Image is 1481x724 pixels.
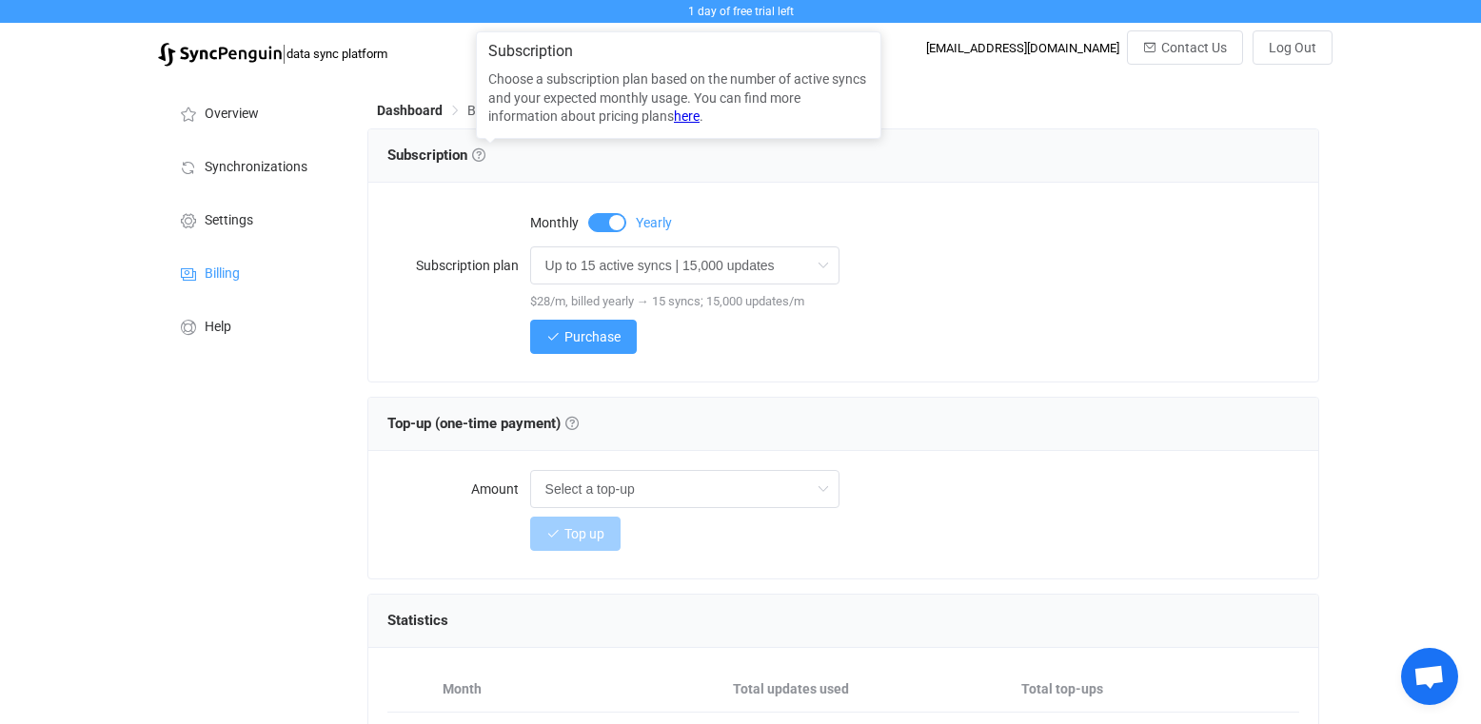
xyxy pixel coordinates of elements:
button: Contact Us [1127,30,1243,65]
input: Select a plan [530,246,839,284]
span: Top-up (one-time payment) [387,415,579,432]
span: | [282,40,286,67]
div: Breadcrumb [377,104,503,117]
span: Dashboard [377,103,443,118]
div: Choose a subscription plan based on the number of active syncs and your expected monthly usage. Y... [476,31,881,139]
div: [EMAIL_ADDRESS][DOMAIN_NAME] [926,41,1119,55]
span: Yearly [636,216,672,229]
div: Month [433,678,723,700]
label: Subscription plan [387,246,530,284]
span: Help [205,320,231,335]
button: Purchase [530,320,637,354]
button: Top up [530,517,621,551]
span: Monthly [530,216,579,229]
span: Purchase [564,329,621,344]
span: Top up [564,526,604,541]
a: Settings [158,192,348,245]
span: data sync platform [286,47,387,61]
div: Total updates used [723,678,1012,700]
div: Subscription [488,44,869,59]
a: Synchronizations [158,139,348,192]
span: Billing [467,103,503,118]
span: Overview [205,107,259,122]
span: Contact Us [1161,40,1227,55]
a: |data sync platform [158,40,387,67]
a: Overview [158,86,348,139]
label: Amount [387,470,530,508]
a: Open chat [1401,648,1458,705]
button: Log Out [1253,30,1333,65]
span: Synchronizations [205,160,307,175]
span: Log Out [1269,40,1316,55]
input: Select a top-up [530,470,839,508]
img: syncpenguin.svg [158,43,282,67]
a: Help [158,299,348,352]
a: Billing [158,245,348,299]
span: Statistics [387,612,448,629]
span: 1 day of free trial left [688,5,794,18]
span: $28/m, billed yearly → 15 syncs; 15,000 updates/m [530,294,804,308]
a: here [674,108,700,124]
span: Billing [205,266,240,282]
div: Total top-ups [1012,678,1300,700]
span: Subscription [387,147,485,164]
span: Settings [205,213,253,228]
